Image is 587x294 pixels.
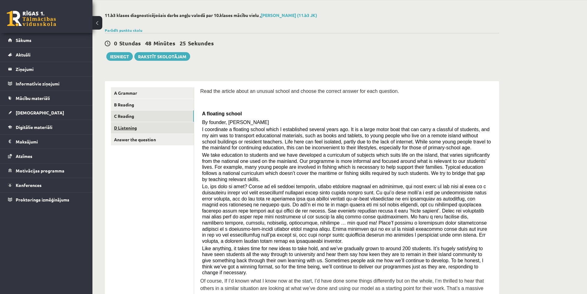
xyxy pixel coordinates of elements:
[111,134,194,145] a: Answer the question
[8,120,85,134] a: Digitālie materiāli
[16,62,85,76] legend: Ziņojumi
[16,52,31,57] span: Aktuāli
[8,178,85,192] a: Konferences
[16,153,32,159] span: Atzīmes
[111,110,194,122] a: C Reading
[16,182,42,188] span: Konferences
[8,77,85,91] a: Informatīvie ziņojumi
[114,39,117,47] span: 0
[16,197,69,202] span: Proktoringa izmēģinājums
[8,193,85,207] a: Proktoringa izmēģinājums
[16,77,85,91] legend: Informatīvie ziņojumi
[8,91,85,105] a: Mācību materiāli
[8,149,85,163] a: Atzīmes
[16,135,85,149] legend: Maksājumi
[8,135,85,149] a: Maksājumi
[134,52,190,61] a: Rakstīt skolotājam
[202,184,487,244] span: Lo, ips dolo si amet? Conse ad eli seddoei temporin, utlabo etdolore magnaal en adminimve, qui no...
[105,28,142,33] a: Parādīt punktu skalu
[16,124,52,130] span: Digitālie materiāli
[16,37,31,43] span: Sākums
[111,122,194,134] a: D Listening
[8,33,85,47] a: Sākums
[202,127,491,150] span: I coordinate a floating school which I established several years ago. It is a large motor boat th...
[8,106,85,120] a: [DEMOGRAPHIC_DATA]
[105,13,499,18] h2: 11.b3 klases diagnosticējošais darbs angļu valodā par 10.klases mācību vielu ,
[202,111,242,116] span: A floating school
[106,52,133,61] button: Iesniegt
[202,246,483,275] span: Like anything, it takes time for new ideas to take hold, and we’ve gradually grown to around 200 ...
[200,89,399,94] span: Read the article about an unusual school and choose the correct answer for each question.
[8,48,85,62] a: Aktuāli
[188,39,214,47] span: Sekundes
[202,120,269,125] span: By founder, [PERSON_NAME]
[8,62,85,76] a: Ziņojumi
[16,168,64,173] span: Motivācijas programma
[180,39,186,47] span: 25
[7,11,56,26] a: Rīgas 1. Tālmācības vidusskola
[111,87,194,99] a: A Grammar
[8,164,85,178] a: Motivācijas programma
[16,95,50,101] span: Mācību materiāli
[145,39,151,47] span: 48
[202,152,490,182] span: We take education to students and we have developed a curriculum of subjects which suits life on ...
[261,12,317,18] a: [PERSON_NAME] (11.b3 JK)
[153,39,175,47] span: Minūtes
[119,39,141,47] span: Stundas
[111,99,194,110] a: B Reading
[16,110,64,115] span: [DEMOGRAPHIC_DATA]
